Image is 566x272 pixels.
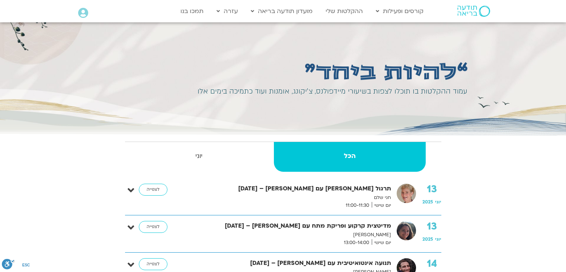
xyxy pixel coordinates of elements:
a: מועדון תודעה בריאה [247,4,316,18]
a: לצפייה [139,184,167,196]
a: הכל [274,142,426,172]
strong: 14 [422,258,441,269]
span: יום שישי [372,239,391,247]
strong: יוני [126,151,273,162]
a: תמכו בנו [177,4,207,18]
strong: הכל [274,151,426,162]
a: קורסים ופעילות [372,4,427,18]
p: חני שלם [196,194,391,202]
span: 2025 [422,236,433,242]
strong: מדיטצית קרקוע ופריקת מתח עם [PERSON_NAME] – [DATE] [196,221,391,231]
a: עזרה [213,4,242,18]
a: יוני [126,142,273,172]
strong: תרגול [PERSON_NAME] עם [PERSON_NAME] – [DATE] [196,184,391,194]
img: תודעה בריאה [457,6,490,17]
strong: 13 [422,184,441,195]
span: 11:00-11:30 [343,202,372,209]
strong: תנועה אינטואיטיבית עם [PERSON_NAME] – [DATE] [196,258,391,268]
span: 13:00-14:00 [341,239,372,247]
span: 2025 [422,199,433,205]
a: לצפייה [139,221,167,233]
strong: 13 [422,221,441,232]
a: לצפייה [139,258,167,270]
span: יוני [435,199,441,205]
div: עמוד ההקלטות בו תוכלו לצפות בשיעורי מיידפולנס, צ׳יקונג, אומנות ועוד כתמיכה בימים אלו​ [191,85,467,98]
p: [PERSON_NAME] [196,231,391,239]
span: יוני [435,236,441,242]
a: ההקלטות שלי [322,4,367,18]
span: יום שישי [372,202,391,209]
